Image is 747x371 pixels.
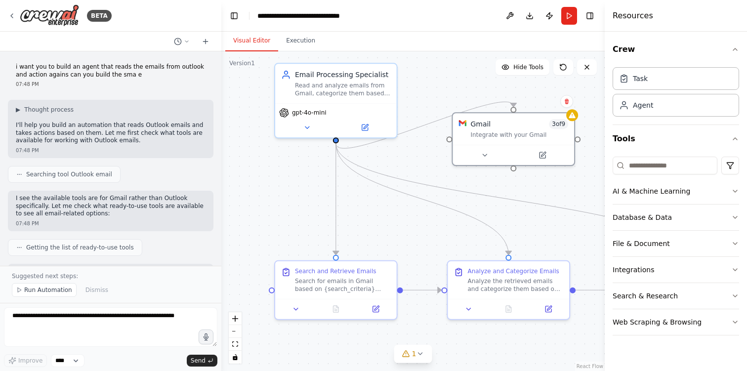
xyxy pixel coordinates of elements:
[26,170,112,178] span: Searching tool Outlook email
[16,147,206,154] div: 07:48 PM
[496,59,549,75] button: Hide Tools
[467,277,563,293] div: Analyze the retrieved emails and categorize them based on {action_criteria}. Determine the approp...
[170,36,194,47] button: Switch to previous chat
[229,338,242,351] button: fit view
[227,9,241,23] button: Hide left sidebar
[85,286,108,294] span: Dismiss
[274,260,398,320] div: Search and Retrieve EmailsSearch for emails in Gmail based on {search_criteria} (such as unread e...
[576,285,614,295] g: Edge from efba22ed-02f0-45d6-acfc-1593b4fa0cf3 to 9815ef20-3577-4dc3-8dc6-0aaceb4b876e
[560,95,573,108] button: Delete node
[87,10,112,22] div: BETA
[403,285,442,295] g: Edge from 4d6f3c90-de1c-4cf9-b248-fe92fa9bd64e to efba22ed-02f0-45d6-acfc-1593b4fa0cf3
[412,349,416,359] span: 1
[315,303,357,315] button: No output available
[613,153,739,343] div: Tools
[191,357,206,365] span: Send
[81,283,113,297] button: Dismiss
[549,119,568,129] span: Number of enabled actions
[359,303,393,315] button: Open in side panel
[331,143,513,255] g: Edge from 4dc88b09-501d-4250-b9aa-ae17bad6bee3 to efba22ed-02f0-45d6-acfc-1593b4fa0cf3
[295,82,391,97] div: Read and analyze emails from Gmail, categorize them based on content, and take appropriate action...
[292,109,327,117] span: gpt-4o-mini
[331,97,518,153] g: Edge from 4dc88b09-501d-4250-b9aa-ae17bad6bee3 to 1e52cdfb-e053-4866-a8b5-a1b9acd6ae6f
[613,10,653,22] h4: Resources
[633,100,653,110] div: Agent
[26,244,134,251] span: Getting the list of ready-to-use tools
[613,231,739,256] button: File & Document
[257,11,340,21] nav: breadcrumb
[532,303,566,315] button: Open in side panel
[583,9,597,23] button: Hide right sidebar
[199,330,213,344] button: Click to speak your automation idea
[467,267,559,275] div: Analyze and Categorize Emails
[470,131,568,139] div: Integrate with your Gmail
[229,59,255,67] div: Version 1
[295,277,391,293] div: Search for emails in Gmail based on {search_criteria} (such as unread emails, specific senders, k...
[514,149,570,161] button: Open in side panel
[16,63,206,79] p: i want you to build an agent that reads the emails from outlook and action agains can you build t...
[633,74,648,83] div: Task
[337,122,393,133] button: Open in side panel
[16,195,206,218] p: I see the available tools are for Gmail rather than Outlook specifically. Let me check what ready...
[613,125,739,153] button: Tools
[16,81,206,88] div: 07:48 PM
[12,283,77,297] button: Run Automation
[295,70,391,80] div: Email Processing Specialist
[488,303,530,315] button: No output available
[16,122,206,145] p: I'll help you build an automation that reads Outlook emails and takes actions based on them. Let ...
[16,106,20,114] span: ▶
[394,345,432,363] button: 1
[229,325,242,338] button: zoom out
[274,63,398,138] div: Email Processing SpecialistRead and analyze emails from Gmail, categorize them based on content, ...
[278,31,323,51] button: Execution
[613,63,739,124] div: Crew
[613,309,739,335] button: Web Scraping & Browsing
[513,63,543,71] span: Hide Tools
[577,364,603,369] a: React Flow attribution
[613,257,739,283] button: Integrations
[24,106,74,114] span: Thought process
[225,31,278,51] button: Visual Editor
[24,286,72,294] span: Run Automation
[295,267,376,275] div: Search and Retrieve Emails
[331,143,341,255] g: Edge from 4dc88b09-501d-4250-b9aa-ae17bad6bee3 to 4d6f3c90-de1c-4cf9-b248-fe92fa9bd64e
[16,106,74,114] button: ▶Thought process
[187,355,217,367] button: Send
[470,119,491,129] div: Gmail
[613,36,739,63] button: Crew
[613,283,739,309] button: Search & Research
[20,4,79,27] img: Logo
[613,205,739,230] button: Database & Data
[229,312,242,364] div: React Flow controls
[16,220,206,227] div: 07:48 PM
[18,357,42,365] span: Improve
[198,36,213,47] button: Start a new chat
[229,351,242,364] button: toggle interactivity
[447,260,570,320] div: Analyze and Categorize EmailsAnalyze the retrieved emails and categorize them based on {action_cr...
[613,178,739,204] button: AI & Machine Learning
[331,143,686,255] g: Edge from 4dc88b09-501d-4250-b9aa-ae17bad6bee3 to 9815ef20-3577-4dc3-8dc6-0aaceb4b876e
[4,354,47,367] button: Improve
[452,112,575,166] div: GmailGmail3of9Integrate with your Gmail
[458,119,466,127] img: Gmail
[12,272,209,280] p: Suggested next steps:
[229,312,242,325] button: zoom in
